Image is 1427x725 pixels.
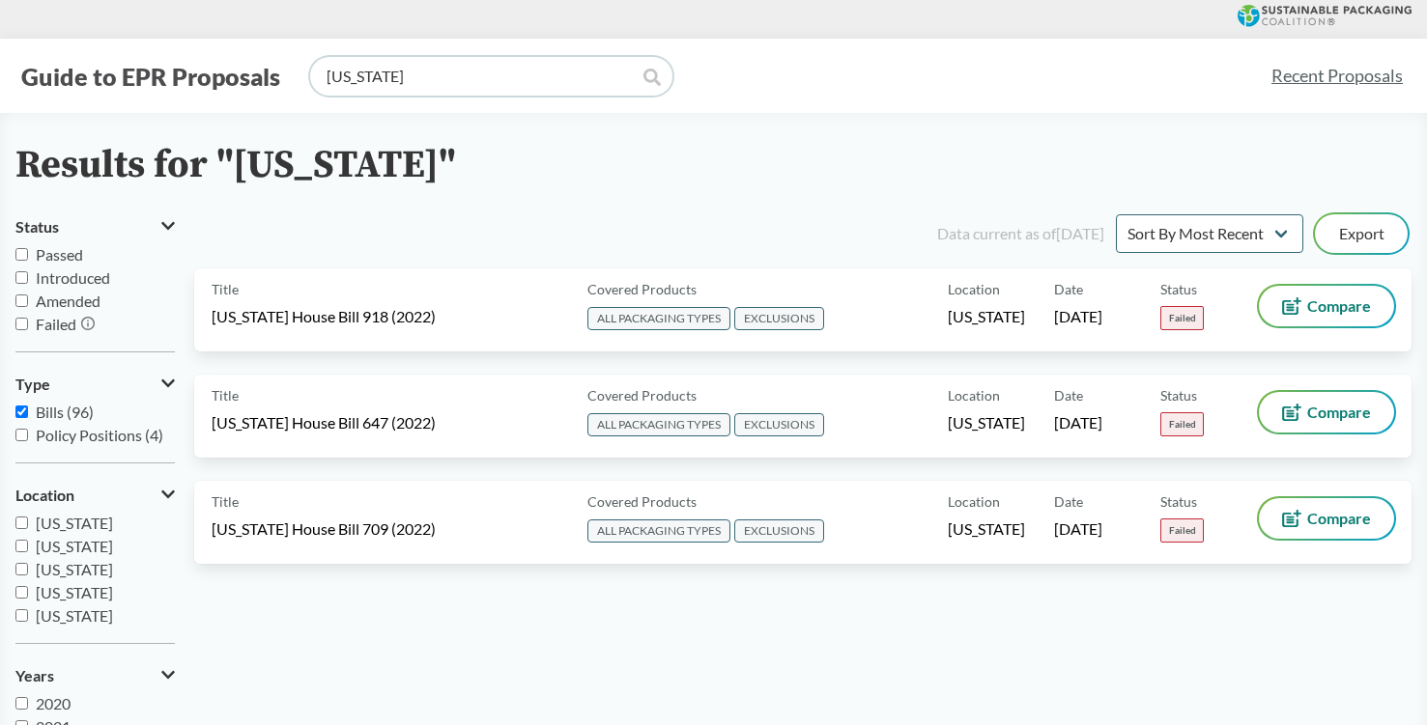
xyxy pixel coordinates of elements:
span: Policy Positions (4) [36,426,163,444]
button: Export [1315,214,1408,253]
span: [DATE] [1054,306,1102,327]
span: [US_STATE] [36,514,113,532]
span: Compare [1307,404,1371,420]
span: EXCLUSIONS [734,519,824,543]
span: Covered Products [587,491,697,512]
span: Location [948,279,1000,299]
input: [US_STATE] [15,609,28,622]
span: [US_STATE] House Bill 709 (2022) [212,518,436,540]
span: [US_STATE] [948,412,1025,433]
span: [US_STATE] [948,518,1025,540]
button: Compare [1259,498,1394,539]
button: Compare [1259,286,1394,326]
span: Title [212,385,239,405]
input: Find a proposal [310,57,672,96]
button: Location [15,479,175,512]
span: Passed [36,245,83,264]
input: 2020 [15,697,28,710]
span: [US_STATE] House Bill 918 (2022) [212,306,436,327]
span: Date [1054,279,1083,299]
span: [US_STATE] House Bill 647 (2022) [212,412,436,433]
span: Date [1054,491,1083,512]
input: Introduced [15,271,28,284]
span: ALL PACKAGING TYPES [587,413,730,436]
span: [DATE] [1054,518,1102,540]
input: Amended [15,294,28,307]
span: Bills (96) [36,403,94,421]
input: Bills (96) [15,405,28,418]
span: Compare [1307,511,1371,526]
span: Status [1160,491,1197,512]
span: Years [15,667,54,684]
span: Status [15,218,59,236]
span: Status [1160,385,1197,405]
span: [US_STATE] [36,560,113,578]
div: Data current as of [DATE] [937,222,1104,245]
span: Location [15,487,74,504]
span: Status [1160,279,1197,299]
span: [US_STATE] [948,306,1025,327]
input: Policy Positions (4) [15,429,28,441]
span: Location [948,385,1000,405]
a: Recent Proposals [1263,54,1412,98]
button: Type [15,368,175,401]
span: Covered Products [587,385,697,405]
span: Title [212,279,239,299]
span: EXCLUSIONS [734,307,824,330]
span: Amended [36,292,100,310]
span: Failed [36,315,76,333]
span: Type [15,376,50,393]
span: Compare [1307,298,1371,314]
span: Title [212,491,239,512]
span: EXCLUSIONS [734,413,824,436]
input: [US_STATE] [15,540,28,552]
span: Failed [1160,306,1204,330]
span: ALL PACKAGING TYPES [587,519,730,543]
button: Years [15,659,175,692]
input: [US_STATE] [15,563,28,575]
span: Covered Products [587,279,697,299]
span: Location [948,491,1000,512]
input: Failed [15,318,28,330]
span: [US_STATE] [36,537,113,555]
input: Passed [15,248,28,261]
span: Failed [1160,518,1204,543]
button: Compare [1259,392,1394,432]
button: Guide to EPR Proposals [15,61,286,92]
span: Introduced [36,268,110,287]
span: ALL PACKAGING TYPES [587,307,730,330]
input: [US_STATE] [15,586,28,599]
button: Status [15,210,175,243]
span: Date [1054,385,1083,405]
span: [US_STATE] [36,606,113,625]
span: Failed [1160,412,1204,436]
span: 2020 [36,694,71,712]
h2: Results for "[US_STATE]" [15,144,456,187]
span: [US_STATE] [36,583,113,601]
input: [US_STATE] [15,516,28,529]
span: [DATE] [1054,412,1102,433]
